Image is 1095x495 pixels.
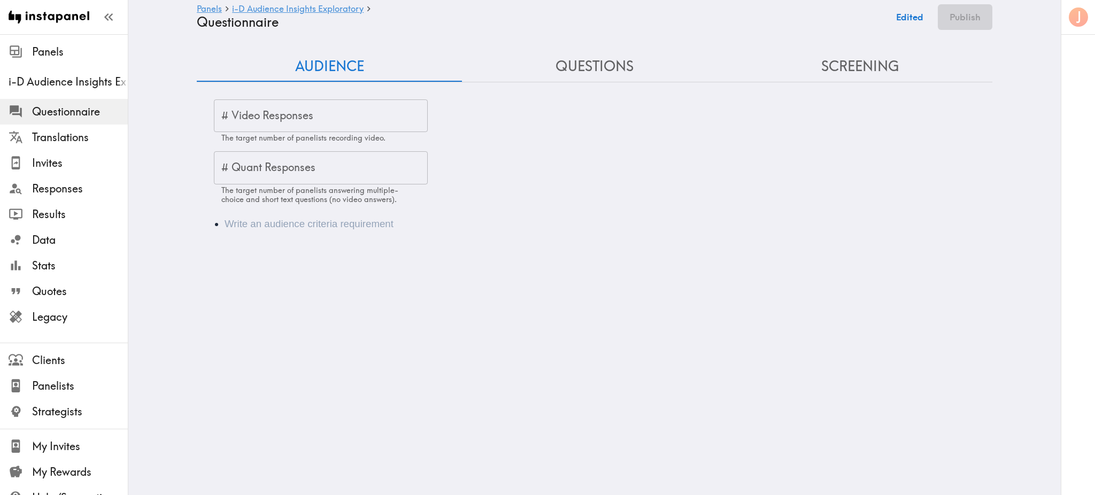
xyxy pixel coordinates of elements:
[32,104,128,119] span: Questionnaire
[32,44,128,59] span: Panels
[890,4,929,30] button: Edited
[32,353,128,368] span: Clients
[32,156,128,171] span: Invites
[32,207,128,222] span: Results
[1076,8,1082,27] span: J
[221,133,385,143] span: The target number of panelists recording video.
[462,51,727,82] button: Questions
[197,14,882,30] h4: Questionnaire
[32,130,128,145] span: Translations
[32,310,128,324] span: Legacy
[32,233,128,247] span: Data
[32,439,128,454] span: My Invites
[232,4,364,14] a: i-D Audience Insights Exploratory
[32,465,128,479] span: My Rewards
[727,51,992,82] button: Screening
[1068,6,1089,28] button: J
[32,284,128,299] span: Quotes
[32,404,128,419] span: Strategists
[9,74,128,89] span: i-D Audience Insights Exploratory
[32,181,128,196] span: Responses
[197,51,462,82] button: Audience
[32,378,128,393] span: Panelists
[221,185,398,204] span: The target number of panelists answering multiple-choice and short text questions (no video answe...
[197,51,992,82] div: Questionnaire Audience/Questions/Screening Tab Navigation
[197,4,222,14] a: Panels
[197,204,992,244] div: Audience
[32,258,128,273] span: Stats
